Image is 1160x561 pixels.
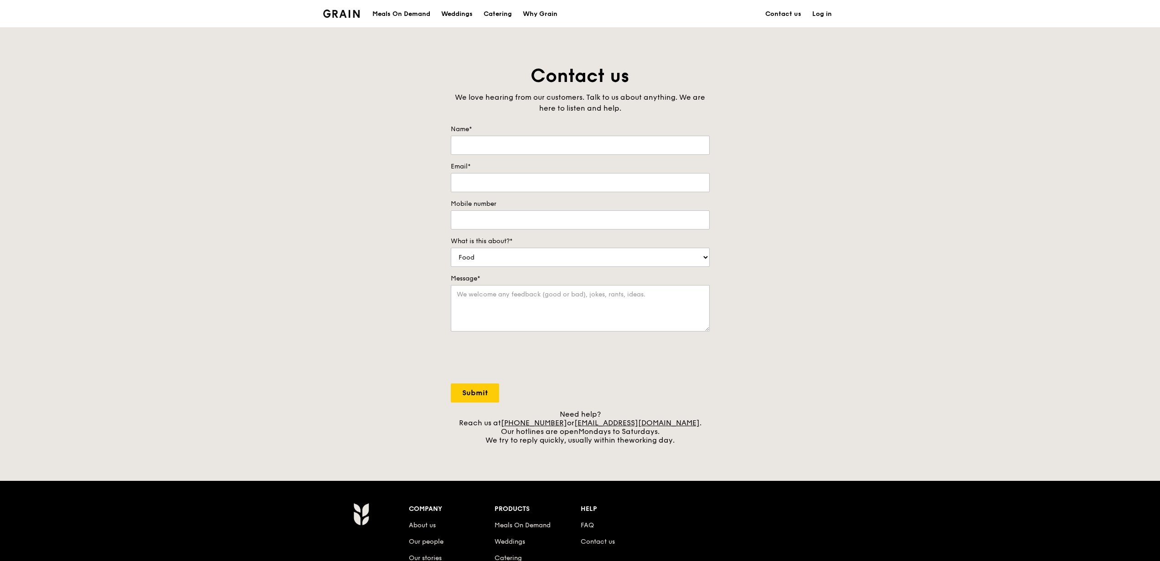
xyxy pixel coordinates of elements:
div: Company [409,503,495,515]
a: Weddings [495,538,525,546]
div: Why Grain [523,0,557,28]
label: Email* [451,162,710,171]
a: [EMAIL_ADDRESS][DOMAIN_NAME] [574,418,700,427]
div: We love hearing from our customers. Talk to us about anything. We are here to listen and help. [451,92,710,114]
h1: Contact us [451,64,710,88]
div: Weddings [441,0,473,28]
a: Why Grain [517,0,563,28]
label: Mobile number [451,199,710,209]
iframe: reCAPTCHA [451,341,589,376]
div: Meals On Demand [372,0,430,28]
label: Name* [451,125,710,134]
a: Log in [807,0,837,28]
div: Catering [484,0,512,28]
a: Contact us [760,0,807,28]
img: Grain [323,10,360,18]
div: Help [581,503,667,515]
label: What is this about?* [451,237,710,246]
span: Mondays to Saturdays. [578,427,660,436]
a: Meals On Demand [495,521,551,529]
a: Our people [409,538,443,546]
a: About us [409,521,436,529]
a: FAQ [581,521,594,529]
label: Message* [451,274,710,283]
span: working day. [629,436,675,444]
a: Contact us [581,538,615,546]
input: Submit [451,383,499,403]
div: Need help? Reach us at or . Our hotlines are open We try to reply quickly, usually within the [451,410,710,444]
img: Grain [353,503,369,525]
div: Products [495,503,581,515]
a: Weddings [436,0,478,28]
a: [PHONE_NUMBER] [501,418,567,427]
a: Catering [478,0,517,28]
